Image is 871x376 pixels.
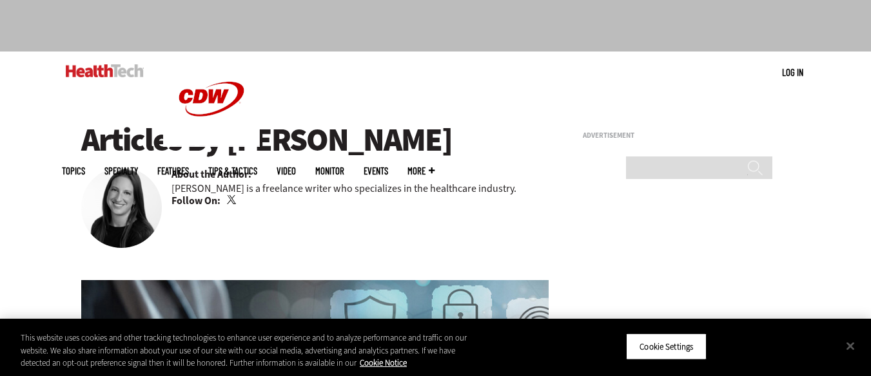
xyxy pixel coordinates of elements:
[171,194,220,208] b: Follow On:
[104,166,138,176] span: Specialty
[315,166,344,176] a: MonITor
[782,66,803,78] a: Log in
[227,195,239,205] a: Twitter
[407,166,435,176] span: More
[62,166,85,176] span: Topics
[157,166,189,176] a: Features
[782,66,803,79] div: User menu
[583,144,776,305] iframe: advertisement
[836,332,865,360] button: Close
[208,166,257,176] a: Tips & Tactics
[163,52,260,147] img: Home
[277,166,296,176] a: Video
[81,167,162,248] img: Erin Laviola
[163,136,260,150] a: CDW
[21,332,479,370] div: This website uses cookies and other tracking technologies to enhance user experience and to analy...
[364,166,388,176] a: Events
[66,64,144,77] img: Home
[360,357,407,368] a: More information about your privacy
[626,333,707,360] button: Cookie Settings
